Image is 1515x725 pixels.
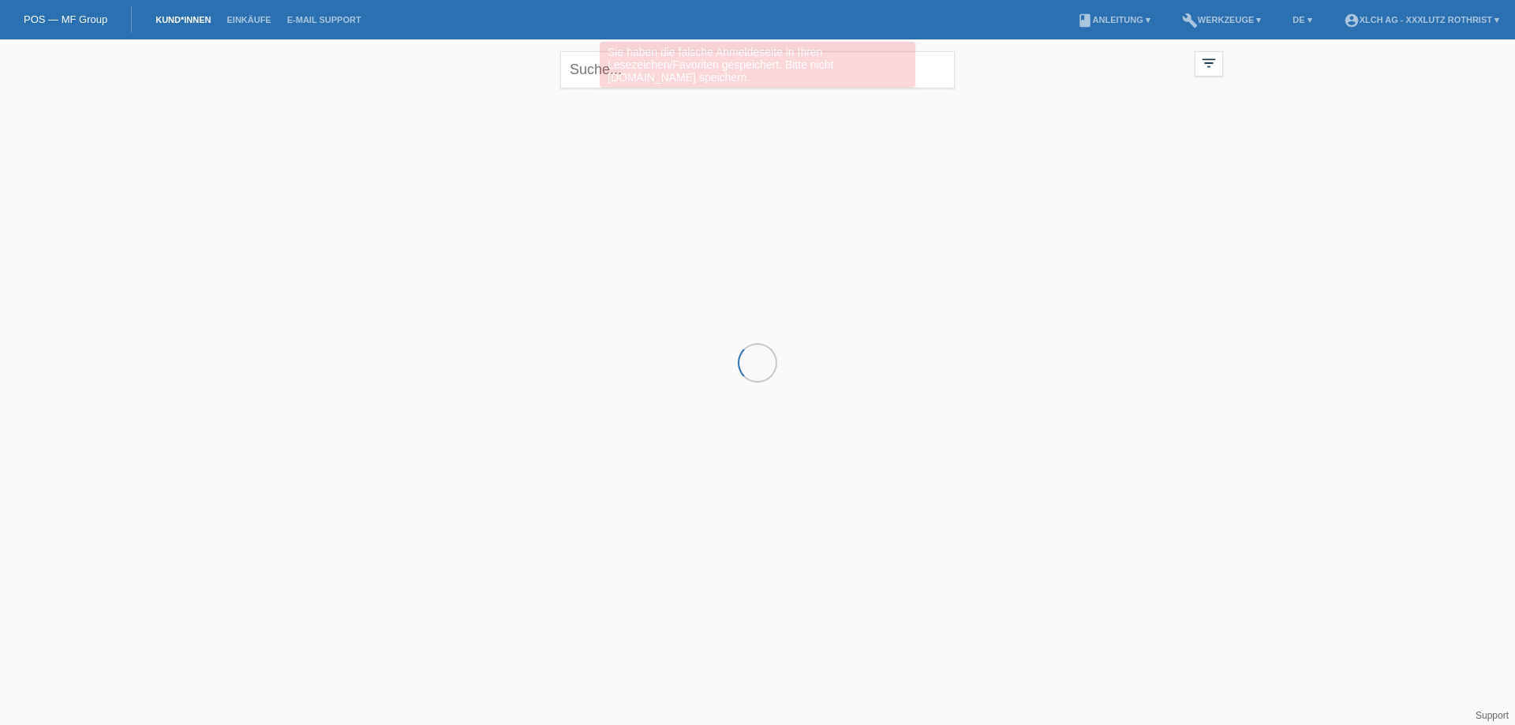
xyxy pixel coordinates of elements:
i: account_circle [1344,13,1360,28]
a: Einkäufe [219,15,279,24]
i: book [1077,13,1093,28]
a: E-Mail Support [279,15,369,24]
a: Kund*innen [148,15,219,24]
a: bookAnleitung ▾ [1069,15,1158,24]
div: Sie haben die falsche Anmeldeseite in Ihren Lesezeichen/Favoriten gespeichert. Bitte nicht [DOMAI... [600,42,915,88]
a: Support [1476,710,1509,721]
a: account_circleXLCH AG - XXXLutz Rothrist ▾ [1336,15,1507,24]
a: buildWerkzeuge ▾ [1174,15,1270,24]
a: DE ▾ [1285,15,1319,24]
a: POS — MF Group [24,13,107,25]
i: build [1182,13,1198,28]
